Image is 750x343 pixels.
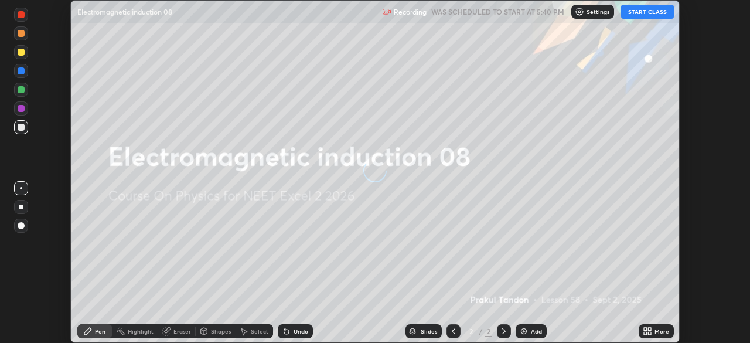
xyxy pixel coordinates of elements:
p: Electromagnetic induction 08 [77,7,172,16]
img: class-settings-icons [575,7,584,16]
div: Undo [294,328,308,334]
p: Recording [394,8,427,16]
button: START CLASS [621,5,674,19]
div: Highlight [128,328,154,334]
img: recording.375f2c34.svg [382,7,391,16]
div: Slides [421,328,437,334]
div: 2 [485,326,492,337]
div: Eraser [173,328,191,334]
div: Pen [95,328,105,334]
div: Shapes [211,328,231,334]
div: / [479,328,483,335]
div: Add [531,328,542,334]
div: 2 [465,328,477,335]
div: More [654,328,669,334]
p: Settings [587,9,609,15]
h5: WAS SCHEDULED TO START AT 5:40 PM [431,6,564,17]
div: Select [251,328,268,334]
img: add-slide-button [519,327,529,336]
